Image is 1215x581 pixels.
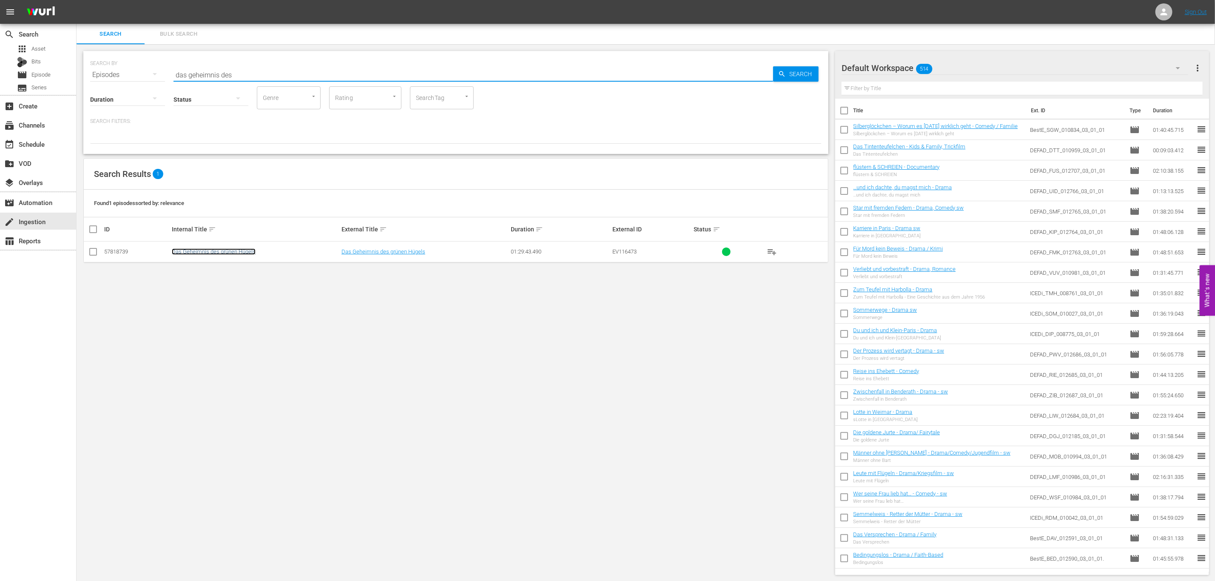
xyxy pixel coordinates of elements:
th: Type [1124,99,1148,122]
a: Sign Out [1185,9,1207,15]
th: Duration [1148,99,1199,122]
span: reorder [1196,185,1206,196]
td: DEFAD_DTT_010959_03_01_01 [1027,140,1126,160]
a: Wer seine Frau lieb hat… - Comedy - sw [853,490,947,497]
div: Die goldene Jurte [853,437,940,443]
div: Das Versprechen [853,539,936,545]
a: Männer ohne [PERSON_NAME] - Drama/Comedy/Jugendfilm - sw [853,450,1010,456]
div: Duration [511,224,610,234]
td: 01:31:45.771 [1150,262,1196,283]
td: DEFAD_DGJ_012185_03_01_01 [1027,426,1126,446]
div: Star mit fremden Federn [853,213,964,218]
span: Series [17,83,27,93]
th: Ext. ID [1026,99,1125,122]
span: Ingestion [4,217,14,227]
span: Episode [1130,186,1140,196]
span: sort [379,225,387,233]
td: 01:48:06.128 [1150,222,1196,242]
span: Series [31,83,47,92]
a: Silberglöckchen – Worum es [DATE] wirklich geht - Comedy / Familie [853,123,1018,129]
div: Default Workspace [842,56,1188,80]
span: Episode [1130,125,1140,135]
td: 00:09:03.412 [1150,140,1196,160]
span: Search Results [94,169,151,179]
span: Bits [31,57,41,66]
td: DEFAD_MOB_010994_03_01_01 [1027,446,1126,467]
span: 514 [916,60,933,78]
a: Star mit fremden Federn - Drama, Comedy sw [853,205,964,211]
div: Episodes [90,63,165,87]
span: sort [208,225,216,233]
button: Open Feedback Widget [1200,265,1215,316]
div: Zum Teufel mit Harbolla - Eine Geschichte aus dem Jahre 1956 [853,294,985,300]
span: Episode [1130,492,1140,502]
div: External ID [612,226,691,233]
button: Open [390,92,398,100]
div: Der Prozess wird vertagt [853,356,944,361]
span: reorder [1196,226,1206,236]
span: Bulk Search [150,29,208,39]
td: DEFAD_WSF_010984_03_01_01 [1027,487,1126,507]
span: reorder [1196,124,1206,134]
span: reorder [1196,267,1206,277]
td: DEFAD_PWV_012686_03_01_01 [1027,344,1126,365]
td: 01:40:45.715 [1150,120,1196,140]
span: Overlays [4,178,14,188]
td: DEFAD_ZIB_012687_03_01_01 [1027,385,1126,405]
div: Für Mord kein Beweis [853,253,943,259]
span: Episode [1130,410,1140,421]
div: Wer seine Frau lieb hat… [853,498,947,504]
span: Episode [31,71,51,79]
td: 01:38:17.794 [1150,487,1196,507]
div: 57818739 [104,248,169,255]
button: Open [310,92,318,100]
td: ICEDi_SOM_010027_03_01_01 [1027,303,1126,324]
span: Episode [1130,472,1140,482]
p: Search Filters: [90,118,822,125]
td: 01:36:08.429 [1150,446,1196,467]
div: Silberglöckchen – Worum es [DATE] wirklich geht [853,131,1018,137]
a: Das Tintenteufelchen - Kids & Family, Trickfilm [853,143,965,150]
span: Episode [1130,165,1140,176]
div: Das Tintenteufelchen [853,151,965,157]
span: Episode [1130,206,1140,216]
td: 01:45:55.978 [1150,548,1196,569]
span: Search [4,29,14,40]
span: Asset [31,45,46,53]
span: Episode [1130,308,1140,319]
td: 01:48:51.653 [1150,242,1196,262]
span: EV116473 [612,248,637,255]
span: Episode [1130,268,1140,278]
span: playlist_add [767,247,777,257]
td: ICEDi_RDM_010042_03_01_01 [1027,507,1126,528]
span: reorder [1196,512,1206,522]
a: Du und ich und Klein-Paris - Drama [853,327,937,333]
td: DEFAD_VUV_010981_03_01_01 [1027,262,1126,283]
td: 01:56:05.778 [1150,344,1196,365]
span: Asset [17,44,27,54]
td: DEFAD_LMF_010986_03_01_01 [1027,467,1126,487]
td: ICEDi_TMH_008761_03_01_01 [1027,283,1126,303]
td: 01:13:13.525 [1150,181,1196,201]
span: Automation [4,198,14,208]
span: reorder [1196,288,1206,298]
td: 01:44:13.205 [1150,365,1196,385]
td: 01:48:31.133 [1150,528,1196,548]
button: Search [773,66,819,82]
td: DEFAD_UID_012766_03_01_01 [1027,181,1126,201]
span: reorder [1196,553,1206,563]
td: 02:23:19.404 [1150,405,1196,426]
span: Episode [1130,431,1140,441]
span: reorder [1196,165,1206,175]
span: reorder [1196,308,1206,318]
span: Episode [1130,513,1140,523]
td: DEFAD_FUS_012707_03_01_01 [1027,160,1126,181]
span: Schedule [4,140,14,150]
a: Semmelweis - Retter der Mütter - Drama - sw [853,511,962,517]
a: Zwischenfall in Benderath - Drama - sw [853,388,948,395]
span: Episode [1130,390,1140,400]
span: Episode [1130,329,1140,339]
span: Search [786,66,819,82]
td: 01:59:28.664 [1150,324,1196,344]
span: reorder [1196,492,1206,502]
